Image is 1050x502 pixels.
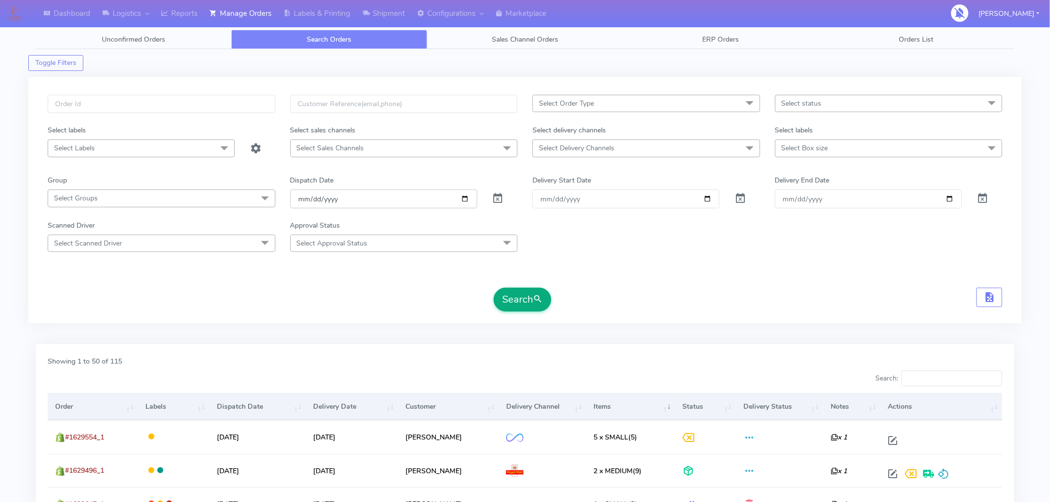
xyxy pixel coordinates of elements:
[875,371,1002,386] label: Search:
[593,433,628,442] span: 5 x SMALL
[539,143,614,153] span: Select Delivery Channels
[290,220,340,231] label: Approval Status
[506,434,524,442] img: OnFleet
[775,125,813,135] label: Select labels
[65,433,104,442] span: #1629554_1
[539,99,594,108] span: Select Order Type
[48,95,275,113] input: Order Id
[494,288,551,312] button: Search
[499,393,586,420] th: Delivery Channel: activate to sort column ascending
[881,393,1002,420] th: Actions: activate to sort column ascending
[306,454,398,487] td: [DATE]
[532,175,591,186] label: Delivery Start Date
[586,393,675,420] th: Items: activate to sort column ascending
[593,433,637,442] span: (5)
[307,35,352,44] span: Search Orders
[775,175,830,186] label: Delivery End Date
[65,466,104,475] span: #1629496_1
[48,175,67,186] label: Group
[398,393,499,420] th: Customer: activate to sort column ascending
[831,466,847,476] i: x 1
[28,55,83,71] button: Toggle Filters
[297,143,364,153] span: Select Sales Channels
[48,220,95,231] label: Scanned Driver
[55,433,65,442] img: shopify.png
[54,239,122,248] span: Select Scanned Driver
[48,393,138,420] th: Order: activate to sort column ascending
[55,466,65,476] img: shopify.png
[102,35,165,44] span: Unconfirmed Orders
[290,125,356,135] label: Select sales channels
[209,420,306,453] td: [DATE]
[506,465,524,477] img: Royal Mail
[297,239,368,248] span: Select Approval Status
[54,143,95,153] span: Select Labels
[290,175,334,186] label: Dispatch Date
[306,393,398,420] th: Delivery Date: activate to sort column ascending
[902,371,1002,386] input: Search:
[899,35,934,44] span: Orders List
[398,454,499,487] td: [PERSON_NAME]
[48,125,86,135] label: Select labels
[736,393,823,420] th: Delivery Status: activate to sort column ascending
[782,99,822,108] span: Select status
[532,125,606,135] label: Select delivery channels
[48,356,122,367] label: Showing 1 to 50 of 115
[209,393,306,420] th: Dispatch Date: activate to sort column ascending
[593,466,642,476] span: (9)
[972,3,1047,24] button: [PERSON_NAME]
[492,35,558,44] span: Sales Channel Orders
[138,393,209,420] th: Labels: activate to sort column ascending
[823,393,881,420] th: Notes: activate to sort column ascending
[209,454,306,487] td: [DATE]
[36,30,1014,49] ul: Tabs
[831,433,847,442] i: x 1
[306,420,398,453] td: [DATE]
[675,393,736,420] th: Status: activate to sort column ascending
[290,95,518,113] input: Customer Reference(email,phone)
[782,143,828,153] span: Select Box size
[593,466,633,476] span: 2 x MEDIUM
[398,420,499,453] td: [PERSON_NAME]
[54,193,98,203] span: Select Groups
[702,35,739,44] span: ERP Orders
